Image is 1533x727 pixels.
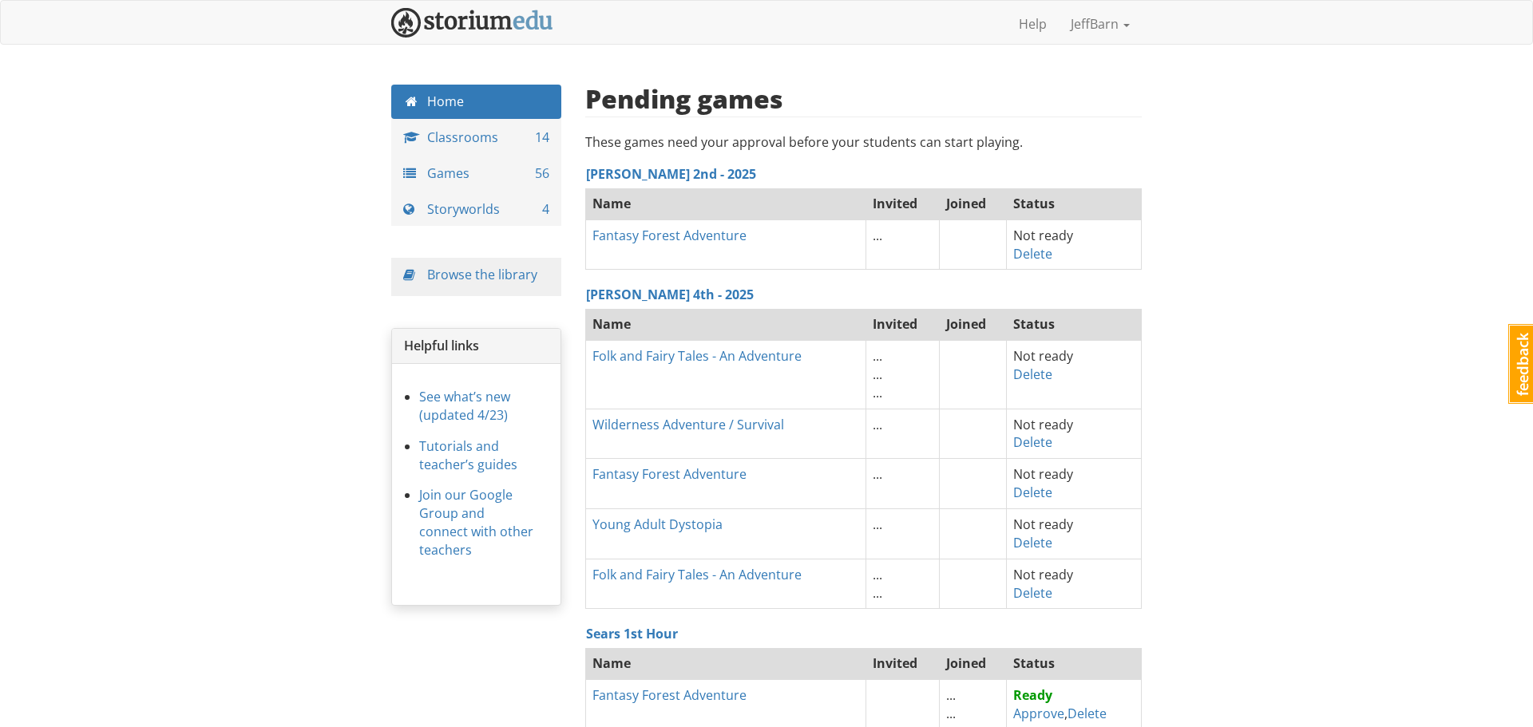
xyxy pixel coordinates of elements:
a: [PERSON_NAME] 2nd - 2025 [586,165,756,183]
a: Fantasy Forest Adventure [592,465,747,483]
a: Delete [1013,534,1052,551]
span: ... [873,227,882,244]
a: Delete [1013,245,1052,263]
th: Status [1007,309,1142,341]
a: Delete [1013,365,1052,383]
span: Not ready [1013,347,1073,365]
a: Tutorials and teacher’s guides [419,437,517,473]
span: ... [873,347,882,365]
a: [PERSON_NAME] 4th - 2025 [586,286,754,303]
th: Invited [866,648,939,680]
span: , [1013,686,1107,722]
a: Folk and Fairy Tales - An Adventure [592,566,802,583]
a: Delete [1013,484,1052,501]
th: Invited [866,309,939,341]
a: Fantasy Forest Adventure [592,227,747,244]
th: Status [1007,648,1142,680]
a: Young Adult Dystopia [592,516,723,533]
a: Delete [1013,433,1052,451]
span: ... [873,384,882,401]
a: Wilderness Adventure / Survival [592,416,784,433]
a: Join our Google Group and connect with other teachers [419,486,533,559]
span: ... [873,365,882,383]
span: Not ready [1013,516,1073,533]
span: ... [873,416,882,433]
th: Name [585,648,866,680]
a: Folk and Fairy Tales - An Adventure [592,347,802,365]
a: Approve [1013,705,1064,722]
span: Not ready [1013,465,1073,483]
span: Not ready [1013,416,1073,433]
div: Helpful links [392,329,561,364]
span: ... [873,465,882,483]
a: Sears 1st Hour [586,625,678,642]
a: Delete [1068,705,1107,722]
a: Storyworlds 4 [391,192,561,227]
span: 4 [542,200,549,219]
a: See what’s new (updated 4/23) [419,388,510,424]
th: Joined [939,309,1006,341]
span: ... [946,686,956,704]
span: ... [946,705,956,722]
span: ... [873,566,882,583]
a: Home [391,85,561,119]
th: Joined [939,648,1006,680]
th: Name [585,309,866,341]
span: 14 [535,128,549,147]
th: Invited [866,188,939,219]
span: Not ready [1013,227,1073,244]
th: Status [1007,188,1142,219]
span: ... [873,584,882,602]
a: Games 56 [391,156,561,191]
span: 56 [535,164,549,183]
th: Joined [939,188,1006,219]
a: Help [1007,4,1059,44]
p: These games need your approval before your students can start playing. [585,133,1143,152]
a: Fantasy Forest Adventure [592,686,747,704]
strong: Ready [1013,686,1052,704]
a: Delete [1013,584,1052,602]
span: Not ready [1013,566,1073,583]
span: ... [873,516,882,533]
th: Name [585,188,866,219]
a: Browse the library [427,266,537,283]
a: JeffBarn [1059,4,1142,44]
a: Classrooms 14 [391,121,561,155]
h2: Pending games [585,85,783,113]
img: StoriumEDU [391,8,553,38]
